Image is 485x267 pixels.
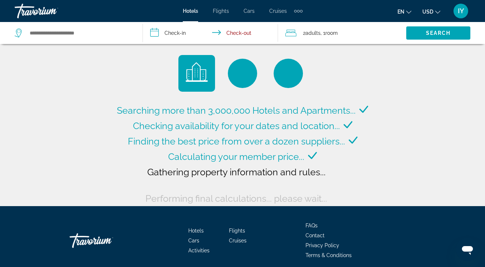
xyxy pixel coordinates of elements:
a: Flights [229,228,245,234]
a: Travorium [15,1,88,21]
iframe: Кнопка запуска окна обмена сообщениями [456,238,479,261]
a: Activities [188,248,210,253]
button: Change language [397,6,411,17]
a: Cars [188,238,199,244]
span: Adults [306,30,321,36]
span: Checking availability for your dates and location... [133,120,340,131]
span: USD [422,9,433,15]
span: Searching more than 3,000,000 Hotels and Apartments... [117,105,356,116]
a: Travorium [70,230,143,252]
a: Cruises [229,238,247,244]
span: Performing final calculations... please wait... [145,193,327,204]
a: Hotels [188,228,204,234]
a: Cruises [269,8,287,14]
button: Check in and out dates [143,22,278,44]
a: Terms & Conditions [306,252,352,258]
span: Finding the best price from over a dozen suppliers... [128,136,345,147]
span: en [397,9,404,15]
span: Search [426,30,451,36]
button: Travelers: 2 adults, 0 children [278,22,406,44]
a: Hotels [183,8,198,14]
button: Extra navigation items [294,5,303,17]
a: Flights [213,8,229,14]
button: Search [406,26,470,40]
a: Cars [244,8,255,14]
span: IY [458,7,464,15]
span: Room [325,30,338,36]
button: Change currency [422,6,440,17]
span: Calculating your member price... [168,151,304,162]
a: Contact [306,233,325,238]
a: Privacy Policy [306,242,339,248]
button: User Menu [451,3,470,19]
span: , 1 [321,28,338,38]
span: Gathering property information and rules... [147,167,326,178]
a: FAQs [306,223,318,228]
span: 2 [303,28,321,38]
